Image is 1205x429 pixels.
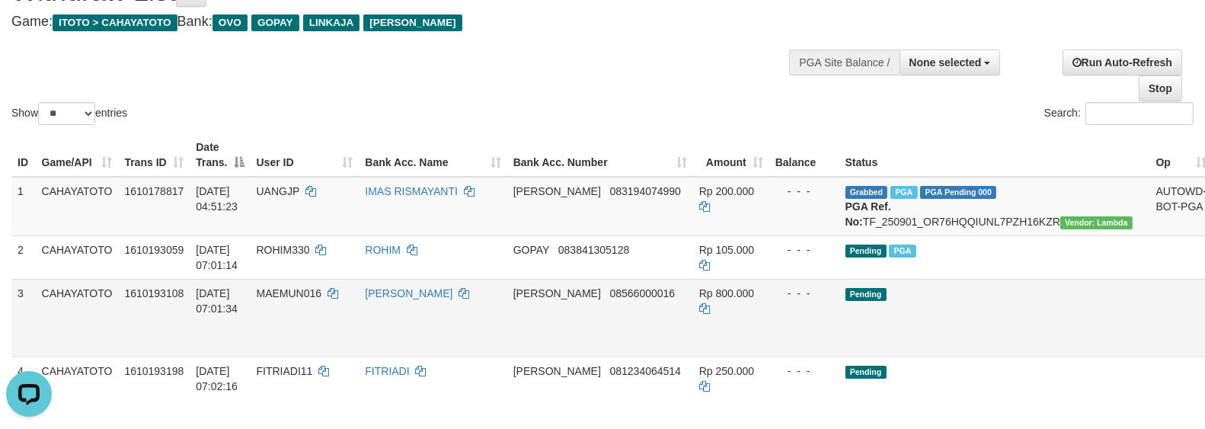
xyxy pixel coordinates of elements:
span: [PERSON_NAME] [513,287,601,299]
input: Search: [1085,102,1194,125]
a: Run Auto-Refresh [1063,50,1182,75]
a: Stop [1139,75,1182,101]
span: GOPAY [513,244,549,256]
button: None selected [900,50,1001,75]
span: Pending [845,288,887,301]
span: [DATE] 07:01:14 [196,244,238,271]
a: ROHIM [365,244,401,256]
span: [PERSON_NAME] [363,14,462,31]
span: ITOTO > CAHAYATOTO [53,14,177,31]
span: 1610178817 [124,185,184,197]
td: 3 [11,279,36,357]
span: Rp 800.000 [699,287,754,299]
span: Rp 250.000 [699,365,754,377]
td: TF_250901_OR76HQQIUNL7PZH16KZR [839,177,1150,236]
th: Balance [769,133,839,177]
span: 1610193108 [124,287,184,299]
th: Bank Acc. Name: activate to sort column ascending [359,133,507,177]
b: PGA Ref. No: [845,200,891,228]
span: None selected [909,56,982,69]
a: IMAS RISMAYANTI [365,185,458,197]
span: Copy 083841305128 to clipboard [558,244,629,256]
span: Marked by byjanggotawd3 [889,245,916,258]
td: CAHAYATOTO [36,279,119,357]
select: Showentries [38,102,95,125]
span: Rp 105.000 [699,244,754,256]
span: Copy 081234064514 to clipboard [610,365,681,377]
th: ID [11,133,36,177]
span: Marked by byjanggotawd3 [890,186,917,199]
a: [PERSON_NAME] [365,287,452,299]
span: [PERSON_NAME] [513,185,601,197]
th: Bank Acc. Number: activate to sort column ascending [507,133,693,177]
div: - - - [775,242,833,258]
div: - - - [775,363,833,379]
th: Game/API: activate to sort column ascending [36,133,119,177]
td: 1 [11,177,36,236]
span: FITRIADI11 [257,365,313,377]
button: Open LiveChat chat widget [6,6,52,52]
span: Grabbed [845,186,888,199]
td: 2 [11,235,36,279]
span: [DATE] 04:51:23 [196,185,238,213]
span: LINKAJA [303,14,360,31]
th: Amount: activate to sort column ascending [693,133,769,177]
span: 1610193198 [124,365,184,377]
span: [PERSON_NAME] [513,365,601,377]
th: User ID: activate to sort column ascending [251,133,360,177]
h4: Game: Bank: [11,14,788,30]
span: Pending [845,366,887,379]
div: - - - [775,184,833,199]
span: Rp 200.000 [699,185,754,197]
span: Vendor URL: https://order7.1velocity.biz [1060,216,1133,229]
th: Trans ID: activate to sort column ascending [118,133,190,177]
span: Pending [845,245,887,258]
span: [DATE] 07:01:34 [196,287,238,315]
th: Date Trans.: activate to sort column descending [190,133,250,177]
span: PGA Pending [920,186,996,199]
span: GOPAY [251,14,299,31]
span: 1610193059 [124,244,184,256]
span: MAEMUN016 [257,287,322,299]
span: UANGJP [257,185,300,197]
label: Search: [1044,102,1194,125]
span: Copy 08566000016 to clipboard [610,287,676,299]
span: [DATE] 07:02:16 [196,365,238,392]
span: OVO [213,14,248,31]
label: Show entries [11,102,127,125]
td: CAHAYATOTO [36,177,119,236]
th: Status [839,133,1150,177]
div: - - - [775,286,833,301]
a: FITRIADI [365,365,409,377]
td: CAHAYATOTO [36,235,119,279]
div: PGA Site Balance / [789,50,899,75]
span: ROHIM330 [257,244,310,256]
span: Copy 083194074990 to clipboard [610,185,681,197]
